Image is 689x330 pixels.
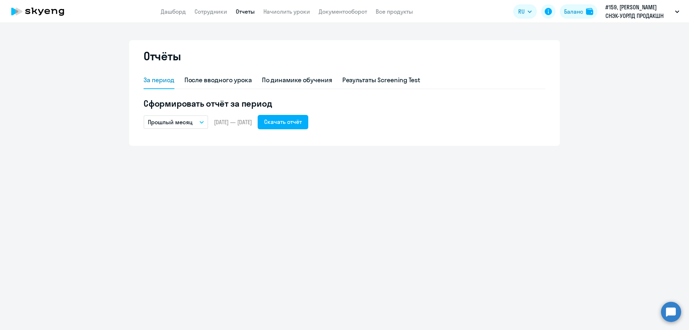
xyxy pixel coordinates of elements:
[602,3,683,20] button: #159, [PERSON_NAME] СНЭК-УОРЛД ПРОДАКШН КИРИШИ, ООО
[161,8,186,15] a: Дашборд
[560,4,597,19] button: Балансbalance
[144,49,181,63] h2: Отчёты
[144,75,174,85] div: За период
[376,8,413,15] a: Все продукты
[258,115,308,129] button: Скачать отчёт
[148,118,193,126] p: Прошлый месяц
[564,7,583,16] div: Баланс
[264,117,302,126] div: Скачать отчёт
[262,75,332,85] div: По динамике обучения
[144,115,208,129] button: Прошлый месяц
[586,8,593,15] img: balance
[194,8,227,15] a: Сотрудники
[236,8,255,15] a: Отчеты
[263,8,310,15] a: Начислить уроки
[605,3,672,20] p: #159, [PERSON_NAME] СНЭК-УОРЛД ПРОДАКШН КИРИШИ, ООО
[144,98,545,109] h5: Сформировать отчёт за период
[214,118,252,126] span: [DATE] — [DATE]
[342,75,421,85] div: Результаты Screening Test
[513,4,537,19] button: RU
[319,8,367,15] a: Документооборот
[184,75,252,85] div: После вводного урока
[518,7,525,16] span: RU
